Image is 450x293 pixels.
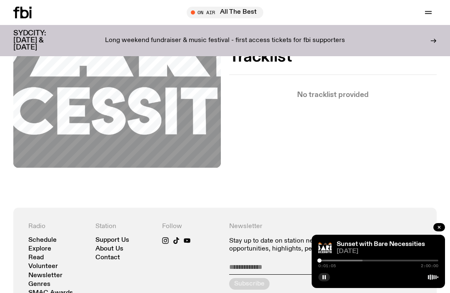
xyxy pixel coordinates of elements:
a: Volunteer [28,263,58,270]
h4: Radio [28,223,87,231]
a: Genres [28,281,50,288]
h4: Follow [162,223,221,231]
a: Read [28,255,44,261]
a: Sunset with Bare Necessities [337,241,425,248]
p: No tracklist provided [229,92,437,99]
h3: SYDCITY: [DATE] & [DATE] [13,30,67,51]
a: Explore [28,246,51,252]
span: 0:01:05 [318,264,336,268]
img: Bare Necessities [318,241,332,255]
span: 2:00:00 [421,264,438,268]
button: Subscribe [229,278,270,290]
button: On AirAll The Best [187,7,263,18]
a: Newsletter [28,273,62,279]
p: Long weekend fundraiser & music festival - first access tickets for fbi supporters [105,37,345,45]
a: Schedule [28,237,57,243]
a: Contact [95,255,120,261]
p: Stay up to date on station news, creative opportunities, highlights, perks and more. [229,237,355,253]
a: About Us [95,246,123,252]
a: Support Us [95,237,129,243]
h4: Station [95,223,154,231]
span: [DATE] [337,248,438,255]
h4: Newsletter [229,223,355,231]
h2: Tracklist [229,50,437,65]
